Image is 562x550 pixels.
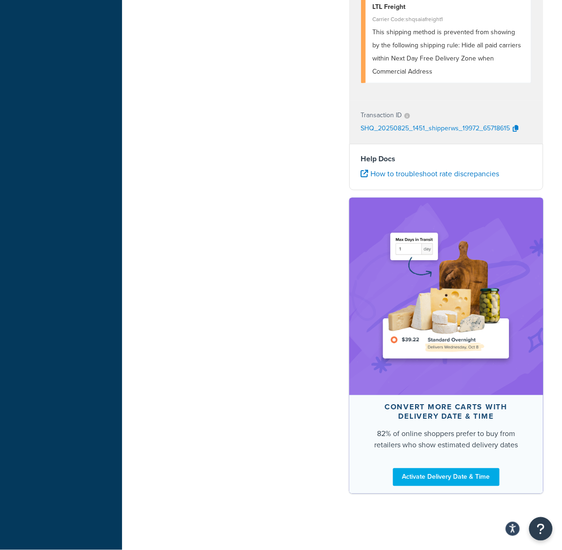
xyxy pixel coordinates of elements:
span: This shipping method is prevented from showing by the following shipping rule: Hide all paid carr... [373,27,522,76]
img: feature-image-ddt-36eae7f7280da8017bfb280eaccd9c446f90b1fe08728e4019434db127062ab4.png [376,212,516,381]
div: Convert more carts with delivery date & time [372,403,521,422]
div: 82% of online shoppers prefer to buy from retailers who show estimated delivery dates [372,429,521,451]
p: Transaction ID [361,109,402,122]
div: LTL Freight [373,0,524,14]
button: Open Resource Center [529,517,553,541]
a: How to troubleshoot rate discrepancies [361,169,500,180]
p: SHQ_20250825_1451_shipperws_19972_65718615 [361,122,510,136]
h4: Help Docs [361,153,532,165]
div: Carrier Code: shqsaiafreight1 [373,13,524,26]
a: Activate Delivery Date & Time [393,468,500,486]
